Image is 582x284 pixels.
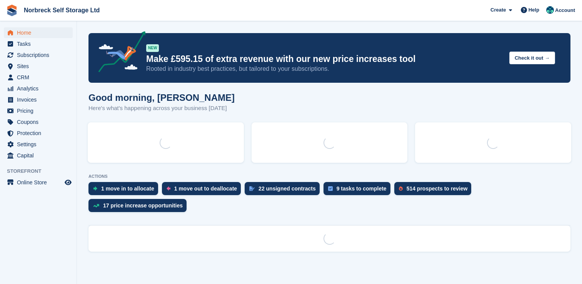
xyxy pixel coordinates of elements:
span: Protection [17,128,63,139]
span: Home [17,27,63,38]
p: ACTIONS [88,174,570,179]
img: contract_signature_icon-13c848040528278c33f63329250d36e43548de30e8caae1d1a13099fd9432cc5.svg [249,186,255,191]
span: Coupons [17,117,63,127]
span: Online Store [17,177,63,188]
img: move_outs_to_deallocate_icon-f764333ba52eb49d3ac5e1228854f67142a1ed5810a6f6cc68b1a99e826820c5.svg [167,186,170,191]
a: menu [4,117,73,127]
button: Check it out → [509,52,555,64]
a: menu [4,150,73,161]
a: Preview store [63,178,73,187]
a: menu [4,61,73,72]
div: 1 move in to allocate [101,185,154,192]
a: menu [4,83,73,94]
a: menu [4,139,73,150]
span: Subscriptions [17,50,63,60]
img: Sally King [546,6,554,14]
img: stora-icon-8386f47178a22dfd0bd8f6a31ec36ba5ce8667c1dd55bd0f319d3a0aa187defe.svg [6,5,18,16]
p: Make £595.15 of extra revenue with our new price increases tool [146,53,503,65]
span: Settings [17,139,63,150]
span: Sites [17,61,63,72]
span: Capital [17,150,63,161]
div: 1 move out to deallocate [174,185,237,192]
span: Pricing [17,105,63,116]
a: menu [4,50,73,60]
div: 17 price increase opportunities [103,202,183,209]
a: menu [4,128,73,139]
span: Storefront [7,167,77,175]
img: move_ins_to_allocate_icon-fdf77a2bb77ea45bf5b3d319d69a93e2d87916cf1d5bf7949dd705db3b84f3ca.svg [93,186,97,191]
a: 17 price increase opportunities [88,199,190,216]
p: Here's what's happening across your business [DATE] [88,104,235,113]
div: 514 prospects to review [407,185,468,192]
a: 9 tasks to complete [324,182,394,199]
a: menu [4,94,73,105]
a: 1 move out to deallocate [162,182,245,199]
a: 1 move in to allocate [88,182,162,199]
a: menu [4,105,73,116]
a: menu [4,177,73,188]
a: menu [4,72,73,83]
div: NEW [146,44,159,52]
img: price_increase_opportunities-93ffe204e8149a01c8c9dc8f82e8f89637d9d84a8eef4429ea346261dce0b2c0.svg [93,204,99,207]
span: Analytics [17,83,63,94]
a: menu [4,38,73,49]
div: 22 unsigned contracts [258,185,316,192]
img: prospect-51fa495bee0391a8d652442698ab0144808aea92771e9ea1ae160a38d050c398.svg [399,186,403,191]
span: Help [529,6,539,14]
span: Invoices [17,94,63,105]
img: task-75834270c22a3079a89374b754ae025e5fb1db73e45f91037f5363f120a921f8.svg [328,186,333,191]
p: Rooted in industry best practices, but tailored to your subscriptions. [146,65,503,73]
span: Create [490,6,506,14]
img: price-adjustments-announcement-icon-8257ccfd72463d97f412b2fc003d46551f7dbcb40ab6d574587a9cd5c0d94... [92,31,146,75]
span: CRM [17,72,63,83]
span: Account [555,7,575,14]
a: Norbreck Self Storage Ltd [21,4,103,17]
a: 22 unsigned contracts [245,182,324,199]
span: Tasks [17,38,63,49]
div: 9 tasks to complete [337,185,387,192]
a: menu [4,27,73,38]
a: 514 prospects to review [394,182,475,199]
h1: Good morning, [PERSON_NAME] [88,92,235,103]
